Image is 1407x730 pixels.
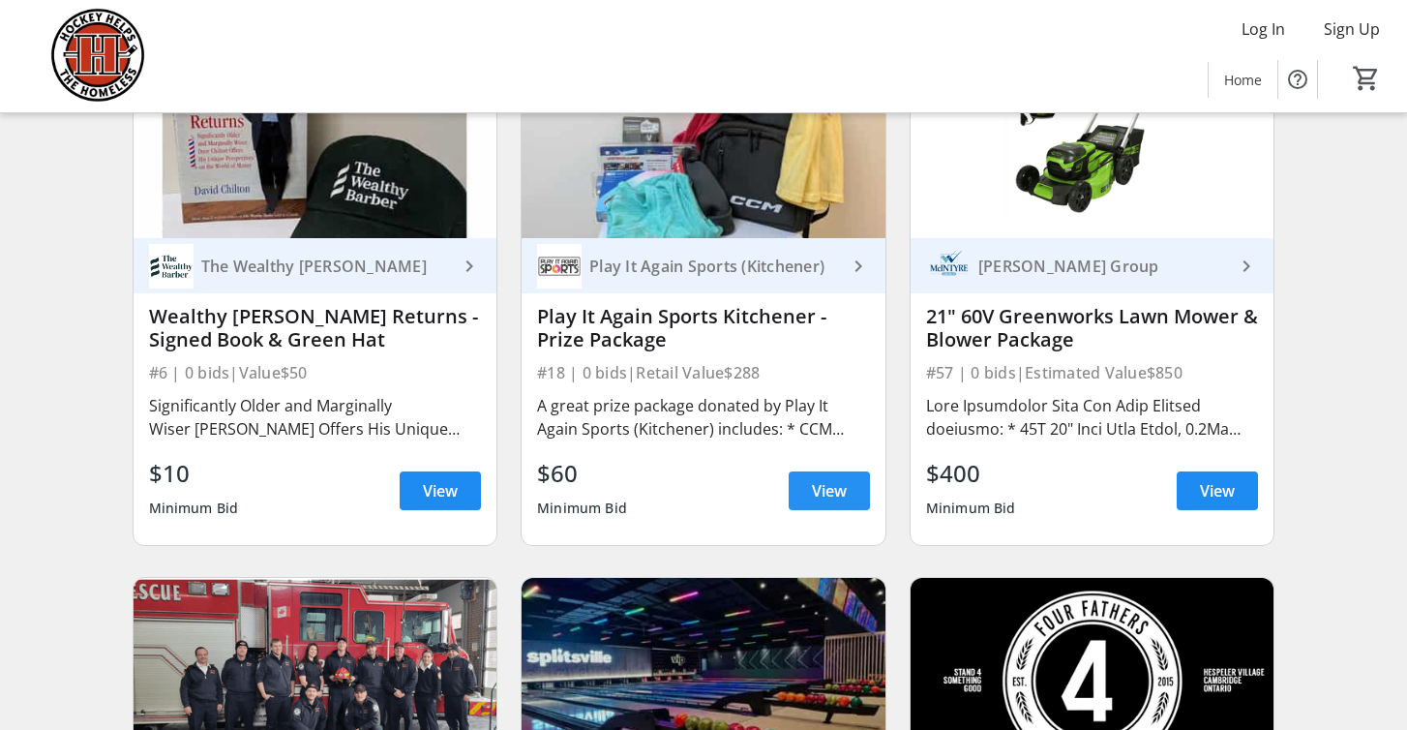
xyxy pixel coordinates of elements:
mat-icon: keyboard_arrow_right [458,255,481,278]
span: Home [1224,70,1262,90]
div: Play It Again Sports Kitchener - Prize Package [537,305,870,351]
a: The Wealthy BarberThe Wealthy [PERSON_NAME] [134,238,497,293]
img: 21" 60V Greenworks Lawn Mower & Blower Package [911,34,1274,238]
a: View [1177,471,1258,510]
button: Sign Up [1308,14,1395,45]
a: Home [1209,62,1277,98]
span: View [1200,479,1235,502]
span: View [812,479,847,502]
div: [PERSON_NAME] Group [971,257,1236,276]
span: View [423,479,458,502]
img: The Wealthy Barber [149,244,194,289]
img: Hockey Helps the Homeless's Logo [12,8,184,105]
div: Play It Again Sports (Kitchener) [582,257,847,276]
div: Minimum Bid [149,491,239,526]
button: Log In [1226,14,1301,45]
div: $400 [926,456,1016,491]
img: Wealthy Barber Returns - Signed Book & Green Hat [134,34,497,238]
div: Significantly Older and Marginally Wiser [PERSON_NAME] Offers His Unique Perspectives on the Worl... [149,394,482,441]
div: #6 | 0 bids | Value $50 [149,359,482,386]
div: #57 | 0 bids | Estimated Value $850 [926,359,1259,386]
button: Help [1278,60,1317,99]
div: Minimum Bid [926,491,1016,526]
button: Cart [1349,61,1384,96]
a: McIntyre Group[PERSON_NAME] Group [911,238,1274,293]
mat-icon: keyboard_arrow_right [1235,255,1258,278]
span: Sign Up [1324,17,1380,41]
a: View [400,471,481,510]
a: View [789,471,870,510]
img: Play It Again Sports Kitchener - Prize Package [522,34,885,238]
div: #18 | 0 bids | Retail Value $288 [537,359,870,386]
img: Play It Again Sports (Kitchener) [537,244,582,289]
div: 21" 60V Greenworks Lawn Mower & Blower Package [926,305,1259,351]
span: Log In [1242,17,1285,41]
div: Lore Ipsumdolor Sita Con Adip Elitsed doeiusmo: * 45T 20" Inci Utla Etdol, 0.2Ma Aliquae adm Veni... [926,394,1259,441]
div: $60 [537,456,627,491]
a: Play It Again Sports (Kitchener)Play It Again Sports (Kitchener) [522,238,885,293]
div: The Wealthy [PERSON_NAME] [194,257,459,276]
div: A great prize package donated by Play It Again Sports (Kitchener) includes: * CCM Backpack * CCM ... [537,394,870,441]
div: Wealthy [PERSON_NAME] Returns - Signed Book & Green Hat [149,305,482,351]
mat-icon: keyboard_arrow_right [847,255,870,278]
div: Minimum Bid [537,491,627,526]
div: $10 [149,456,239,491]
img: McIntyre Group [926,244,971,289]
